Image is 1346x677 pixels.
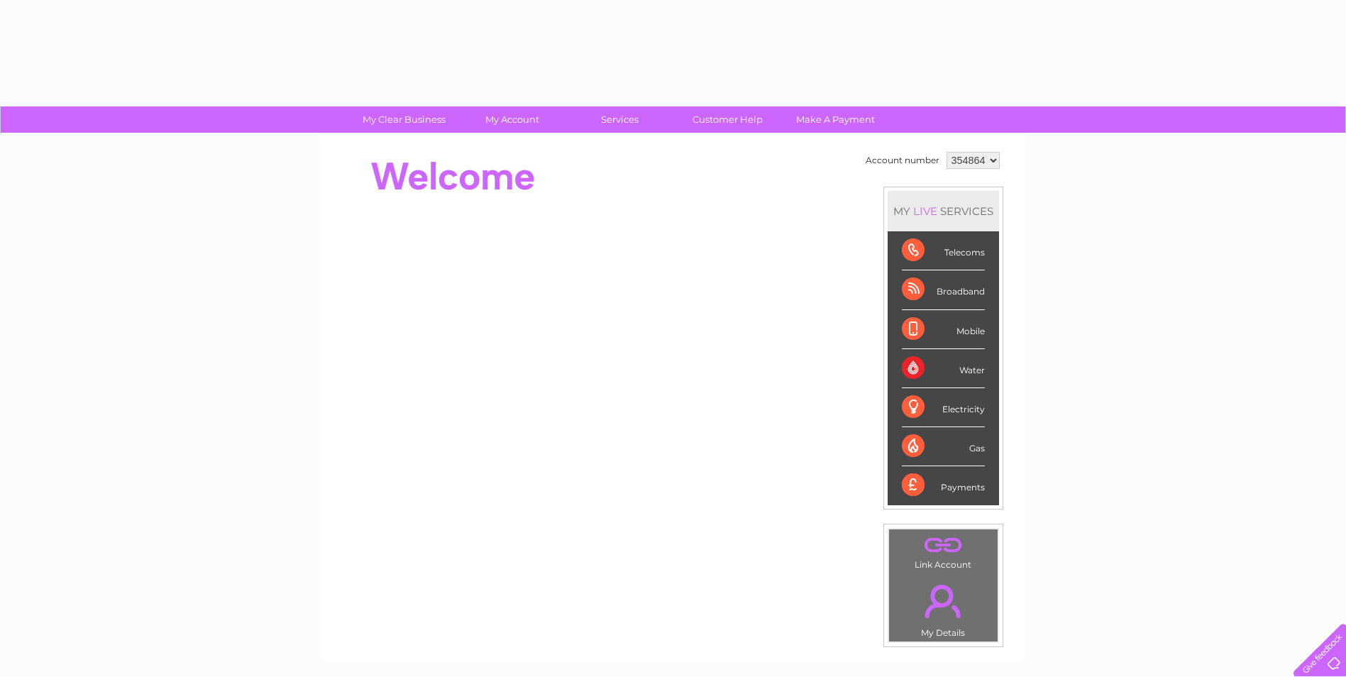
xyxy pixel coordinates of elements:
td: Link Account [888,529,998,573]
a: My Clear Business [346,106,463,133]
a: Customer Help [669,106,786,133]
td: My Details [888,573,998,642]
div: Broadband [902,270,985,309]
a: My Account [453,106,570,133]
div: LIVE [910,204,940,218]
div: MY SERVICES [888,191,999,231]
div: Electricity [902,388,985,427]
a: . [893,533,994,558]
div: Water [902,349,985,388]
div: Gas [902,427,985,466]
div: Payments [902,466,985,505]
a: Services [561,106,678,133]
div: Telecoms [902,231,985,270]
div: Mobile [902,310,985,349]
a: . [893,576,994,626]
a: Make A Payment [777,106,894,133]
td: Account number [862,148,943,172]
